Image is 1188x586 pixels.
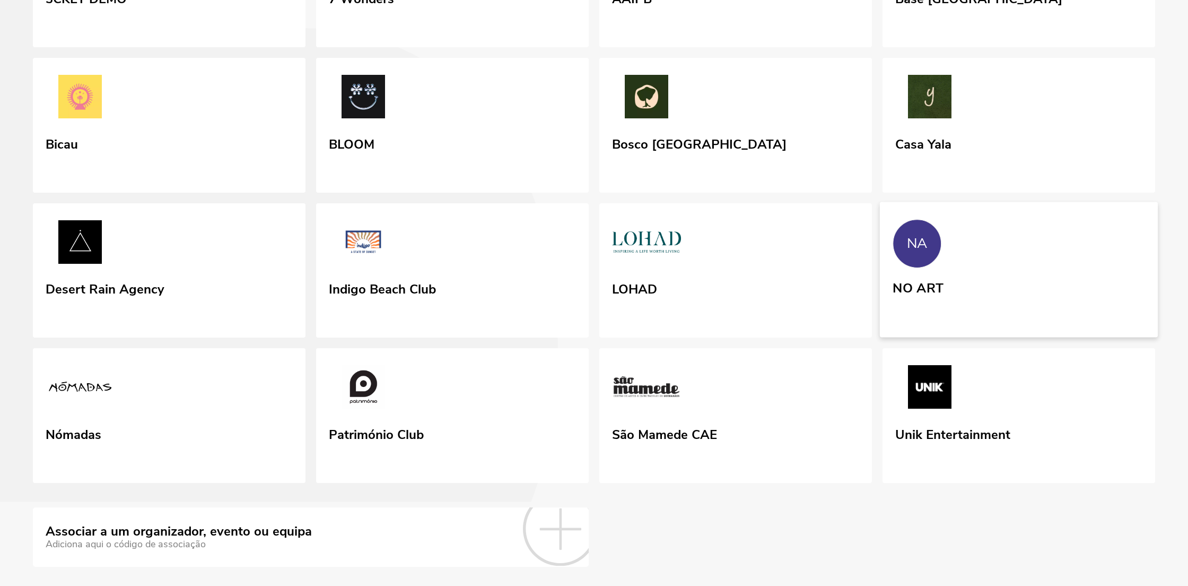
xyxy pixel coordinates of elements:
[612,365,681,413] img: São Mamede CAE
[46,524,312,539] div: Associar a um organizador, evento ou equipa
[316,58,589,193] a: BLOOM BLOOM
[329,365,398,413] img: Património Club
[599,203,872,338] a: LOHAD LOHAD
[895,133,951,152] div: Casa Yala
[893,277,944,296] div: NO ART
[33,203,305,338] a: Desert Rain Agency Desert Rain Agency
[329,75,398,123] img: BLOOM
[883,348,1155,483] a: Unik Entertainment Unik Entertainment
[883,58,1155,193] a: Casa Yala Casa Yala
[612,278,657,297] div: LOHAD
[316,348,589,483] a: Património Club Património Club
[46,539,312,550] div: Adiciona aqui o código de associação
[612,424,717,443] div: São Mamede CAE
[329,133,374,152] div: BLOOM
[895,365,964,413] img: Unik Entertainment
[46,365,115,413] img: Nómadas
[329,424,424,443] div: Património Club
[329,220,398,268] img: Indigo Beach Club
[895,424,1010,443] div: Unik Entertainment
[599,58,872,193] a: Bosco Porto Bosco [GEOGRAPHIC_DATA]
[316,203,589,338] a: Indigo Beach Club Indigo Beach Club
[329,278,436,297] div: Indigo Beach Club
[612,133,787,152] div: Bosco [GEOGRAPHIC_DATA]
[33,348,305,483] a: Nómadas Nómadas
[33,507,589,567] a: Associar a um organizador, evento ou equipa Adiciona aqui o código de associação
[33,58,305,193] a: Bicau Bicau
[880,202,1158,337] a: NA NO ART
[46,278,164,297] div: Desert Rain Agency
[895,75,964,123] img: Casa Yala
[599,348,872,483] a: São Mamede CAE São Mamede CAE
[907,236,928,252] div: NA
[612,75,681,123] img: Bosco Porto
[46,220,115,268] img: Desert Rain Agency
[46,424,101,443] div: Nómadas
[46,133,78,152] div: Bicau
[46,75,115,123] img: Bicau
[612,220,681,268] img: LOHAD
